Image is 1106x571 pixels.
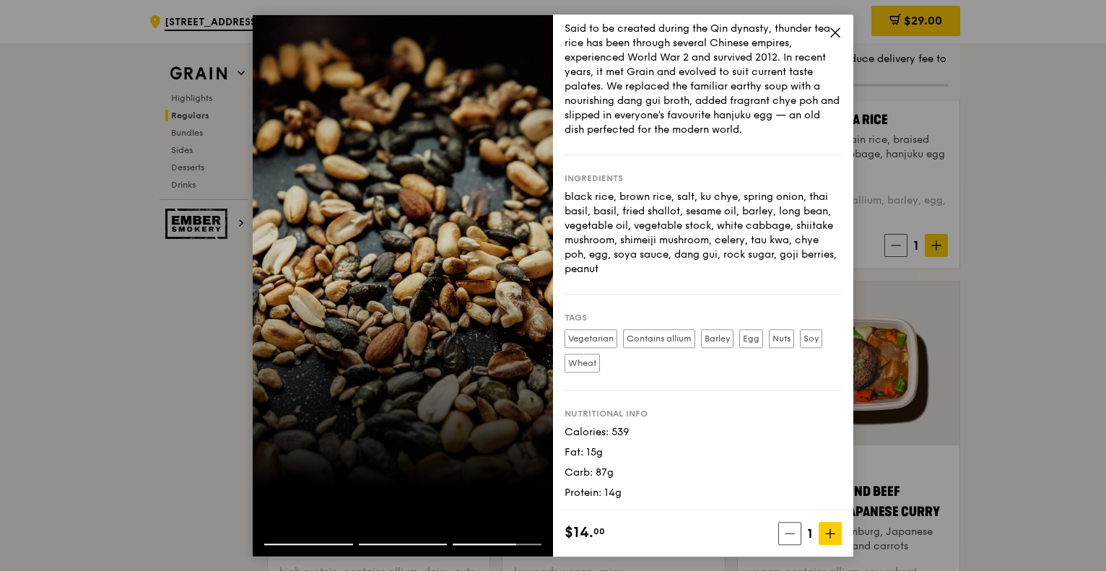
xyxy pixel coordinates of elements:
div: Protein: 14g [565,486,842,500]
span: 1 [801,523,819,544]
span: $14. [565,522,593,544]
div: black rice, brown rice, salt, ku chye, spring onion, thai basil, basil, fried shallot, sesame oil... [565,190,842,276]
div: Tags [565,312,842,323]
div: Nutritional info [565,408,842,419]
label: Wheat [565,354,600,372]
label: Nuts [769,329,794,348]
label: Vegetarian [565,329,617,348]
div: Carb: 87g [565,466,842,480]
label: Barley [701,329,733,348]
div: Ingredients [565,173,842,184]
span: 00 [593,526,605,537]
label: Contains allium [623,329,695,348]
div: Fat: 15g [565,445,842,460]
label: Egg [739,329,763,348]
div: Said to be created during the Qin dynasty, thunder tea rice has been through several Chinese empi... [565,22,842,137]
label: Soy [800,329,822,348]
div: Calories: 539 [565,425,842,440]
